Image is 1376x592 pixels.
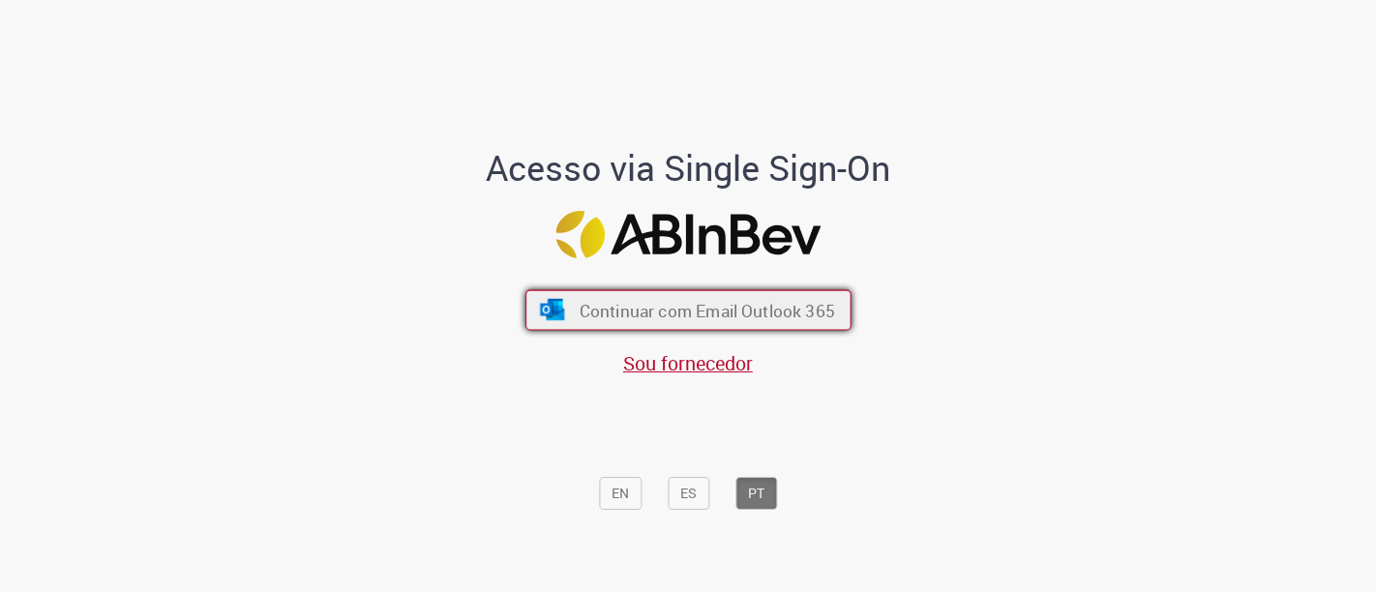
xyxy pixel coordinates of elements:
button: EN [599,477,642,510]
span: Continuar com Email Outlook 365 [579,299,834,321]
button: PT [735,477,777,510]
a: Sou fornecedor [623,350,753,376]
button: ícone Azure/Microsoft 360 Continuar com Email Outlook 365 [525,290,852,331]
button: ES [668,477,709,510]
h1: Acesso via Single Sign-On [420,149,957,188]
img: Logo ABInBev [555,211,821,258]
img: ícone Azure/Microsoft 360 [538,299,566,320]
